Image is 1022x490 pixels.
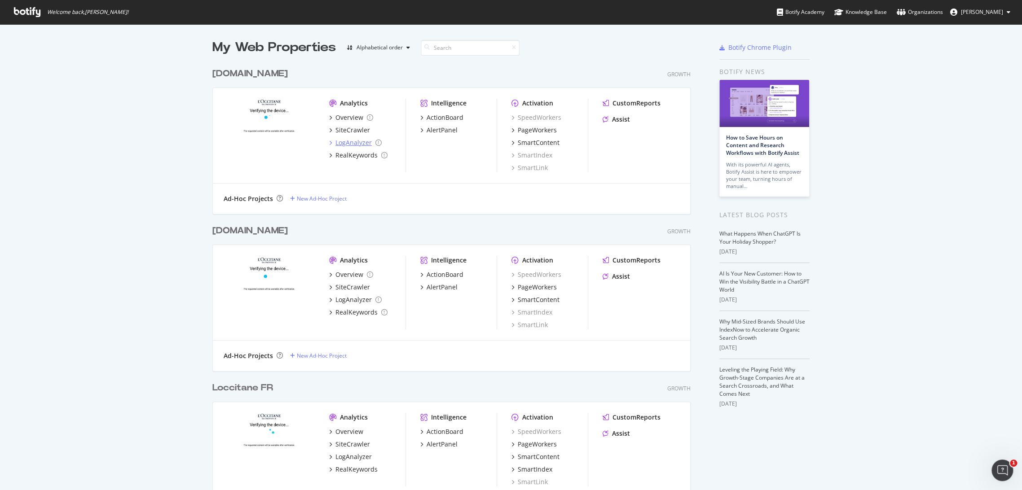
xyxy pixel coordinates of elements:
[335,270,363,279] div: Overview
[522,256,553,265] div: Activation
[522,413,553,422] div: Activation
[511,295,559,304] a: SmartContent
[290,352,347,359] a: New Ad-Hoc Project
[603,256,661,265] a: CustomReports
[726,161,802,190] div: With its powerful AI agents, Botify Assist is here to empower your team, turning hours of manual…
[47,9,128,16] span: Welcome back, [PERSON_NAME] !
[612,429,630,438] div: Assist
[961,8,1003,16] span: Robin Baron
[329,465,378,474] a: RealKeywords
[335,113,363,122] div: Overview
[335,126,370,135] div: SiteCrawler
[518,452,559,461] div: SmartContent
[518,138,559,147] div: SmartContent
[511,465,552,474] a: SmartIndex
[340,99,368,108] div: Analytics
[340,256,368,265] div: Analytics
[511,477,548,486] div: SmartLink
[603,413,661,422] a: CustomReports
[511,151,552,160] a: SmartIndex
[834,8,887,17] div: Knowledge Base
[719,230,801,245] a: What Happens When ChatGPT Is Your Holiday Shopper?
[329,295,382,304] a: LogAnalyzer
[427,126,458,135] div: AlertPanel
[511,138,559,147] a: SmartContent
[719,270,810,293] a: AI Is Your New Customer: How to Win the Visibility Battle in a ChatGPT World
[329,308,388,317] a: RealKeywords
[212,67,291,80] a: [DOMAIN_NAME]
[420,427,463,436] a: ActionBoard
[427,427,463,436] div: ActionBoard
[518,126,557,135] div: PageWorkers
[335,283,370,292] div: SiteCrawler
[297,195,347,202] div: New Ad-Hoc Project
[612,256,661,265] div: CustomReports
[329,151,388,160] a: RealKeywords
[1010,459,1017,467] span: 1
[290,195,347,202] a: New Ad-Hoc Project
[335,308,378,317] div: RealKeywords
[212,67,288,80] div: [DOMAIN_NAME]
[329,440,370,449] a: SiteCrawler
[511,308,552,317] a: SmartIndex
[421,40,520,56] input: Search
[719,400,810,408] div: [DATE]
[719,80,809,127] img: How to Save Hours on Content and Research Workflows with Botify Assist
[212,39,336,57] div: My Web Properties
[667,385,691,392] div: Growth
[511,320,548,329] a: SmartLink
[518,283,557,292] div: PageWorkers
[224,256,315,328] img: es.loccitane.com
[224,194,273,203] div: Ad-Hoc Projects
[427,270,463,279] div: ActionBoard
[340,413,368,422] div: Analytics
[427,283,458,292] div: AlertPanel
[329,126,370,135] a: SiteCrawler
[335,151,378,160] div: RealKeywords
[511,126,557,135] a: PageWorkers
[427,440,458,449] div: AlertPanel
[719,366,805,398] a: Leveling the Playing Field: Why Growth-Stage Companies Are at a Search Crossroads, and What Comes...
[522,99,553,108] div: Activation
[991,459,1013,481] iframe: Intercom live chat
[511,270,561,279] a: SpeedWorkers
[329,113,373,122] a: Overview
[612,413,661,422] div: CustomReports
[420,440,458,449] a: AlertPanel
[719,210,810,220] div: Latest Blog Posts
[667,70,691,78] div: Growth
[335,465,378,474] div: RealKeywords
[335,440,370,449] div: SiteCrawler
[212,224,288,237] div: [DOMAIN_NAME]
[511,283,557,292] a: PageWorkers
[431,256,467,265] div: Intelligence
[719,318,805,341] a: Why Mid-Sized Brands Should Use IndexNow to Accelerate Organic Search Growth
[719,296,810,304] div: [DATE]
[719,67,810,77] div: Botify news
[603,429,630,438] a: Assist
[212,381,273,394] div: Loccitane FR
[431,99,467,108] div: Intelligence
[603,115,630,124] a: Assist
[335,295,372,304] div: LogAnalyzer
[518,440,557,449] div: PageWorkers
[728,43,792,52] div: Botify Chrome Plugin
[335,138,372,147] div: LogAnalyzer
[603,272,630,281] a: Assist
[511,427,561,436] a: SpeedWorkers
[335,427,363,436] div: Overview
[343,40,414,55] button: Alphabetical order
[511,452,559,461] a: SmartContent
[357,45,403,50] div: Alphabetical order
[224,351,273,360] div: Ad-Hoc Projects
[719,344,810,352] div: [DATE]
[329,452,372,461] a: LogAnalyzer
[224,99,315,171] img: de.loccitane.com
[420,126,458,135] a: AlertPanel
[943,5,1018,19] button: [PERSON_NAME]
[224,413,315,486] img: fr.loccitane.com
